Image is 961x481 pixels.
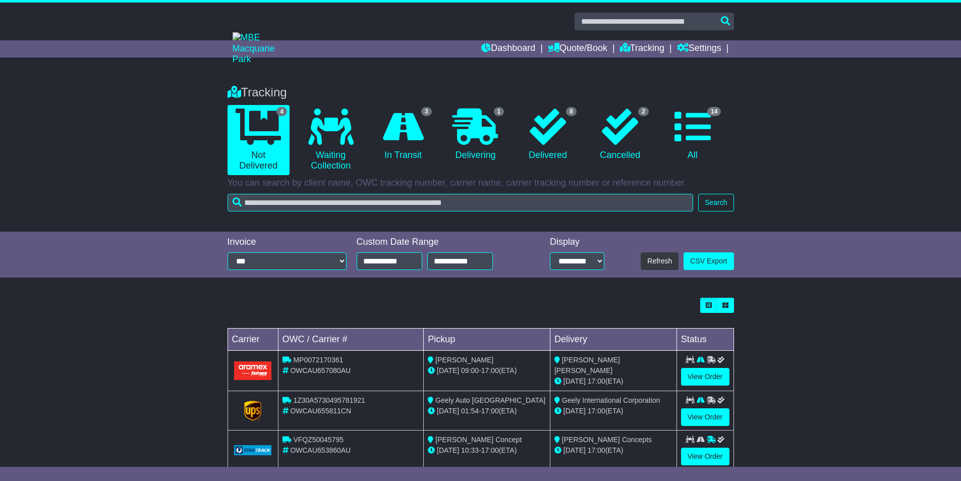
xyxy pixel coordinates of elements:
[566,107,577,116] span: 8
[684,252,733,270] a: CSV Export
[290,407,351,415] span: OWCAU655811CN
[357,237,519,248] div: Custom Date Range
[437,366,459,375] span: [DATE]
[222,85,739,100] div: Tracking
[278,329,424,351] td: OWC / Carrier #
[554,376,672,387] div: (ETA)
[234,445,272,455] img: GetCarrierServiceLogo
[444,105,506,165] a: 1 Delivering
[562,436,652,444] span: [PERSON_NAME] Concepts
[228,178,734,189] p: You can search by client name, OWC tracking number, carrier name, carrier tracking number or refe...
[554,406,672,416] div: (ETA)
[228,237,347,248] div: Invoice
[620,40,664,58] a: Tracking
[481,366,499,375] span: 17:00
[661,105,723,165] a: 14 All
[437,446,459,454] span: [DATE]
[421,107,432,116] span: 3
[428,406,546,416] div: - (ETA)
[372,105,434,165] a: 3 In Transit
[461,366,479,375] span: 09:00
[428,445,546,456] div: - (ETA)
[300,105,362,175] a: Waiting Collection
[228,329,278,351] td: Carrier
[437,407,459,415] span: [DATE]
[517,105,579,165] a: 8 Delivered
[244,401,261,421] img: GetCarrierServiceLogo
[428,365,546,376] div: - (ETA)
[494,107,504,116] span: 1
[228,105,290,175] a: 4 Not Delivered
[563,377,586,385] span: [DATE]
[435,356,493,364] span: [PERSON_NAME]
[435,436,522,444] span: [PERSON_NAME] Concept
[554,445,672,456] div: (ETA)
[677,40,721,58] a: Settings
[290,366,351,375] span: OWCAU657080AU
[293,356,343,364] span: MP0072170361
[461,407,479,415] span: 01:54
[293,396,365,404] span: 1Z30A5730495781921
[234,361,272,380] img: Aramex.png
[550,237,604,248] div: Display
[707,107,721,116] span: 14
[481,446,499,454] span: 17:00
[588,446,605,454] span: 17:00
[424,329,550,351] td: Pickup
[435,396,545,404] span: Geely Auto [GEOGRAPHIC_DATA]
[481,40,535,58] a: Dashboard
[641,252,679,270] button: Refresh
[233,32,293,65] img: MBE Macquarie Park
[276,107,287,116] span: 4
[563,446,586,454] span: [DATE]
[588,377,605,385] span: 17:00
[563,407,586,415] span: [DATE]
[481,407,499,415] span: 17:00
[290,446,351,454] span: OWCAU653860AU
[554,356,620,375] span: [PERSON_NAME] [PERSON_NAME]
[588,407,605,415] span: 17:00
[562,396,660,404] span: Geely International Corporation
[589,105,651,165] a: 2 Cancelled
[681,408,729,426] a: View Order
[681,448,729,465] a: View Order
[676,329,733,351] td: Status
[461,446,479,454] span: 10:33
[638,107,649,116] span: 2
[698,194,733,211] button: Search
[681,368,729,386] a: View Order
[548,40,607,58] a: Quote/Book
[550,329,676,351] td: Delivery
[293,436,344,444] span: VFQZ50045795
